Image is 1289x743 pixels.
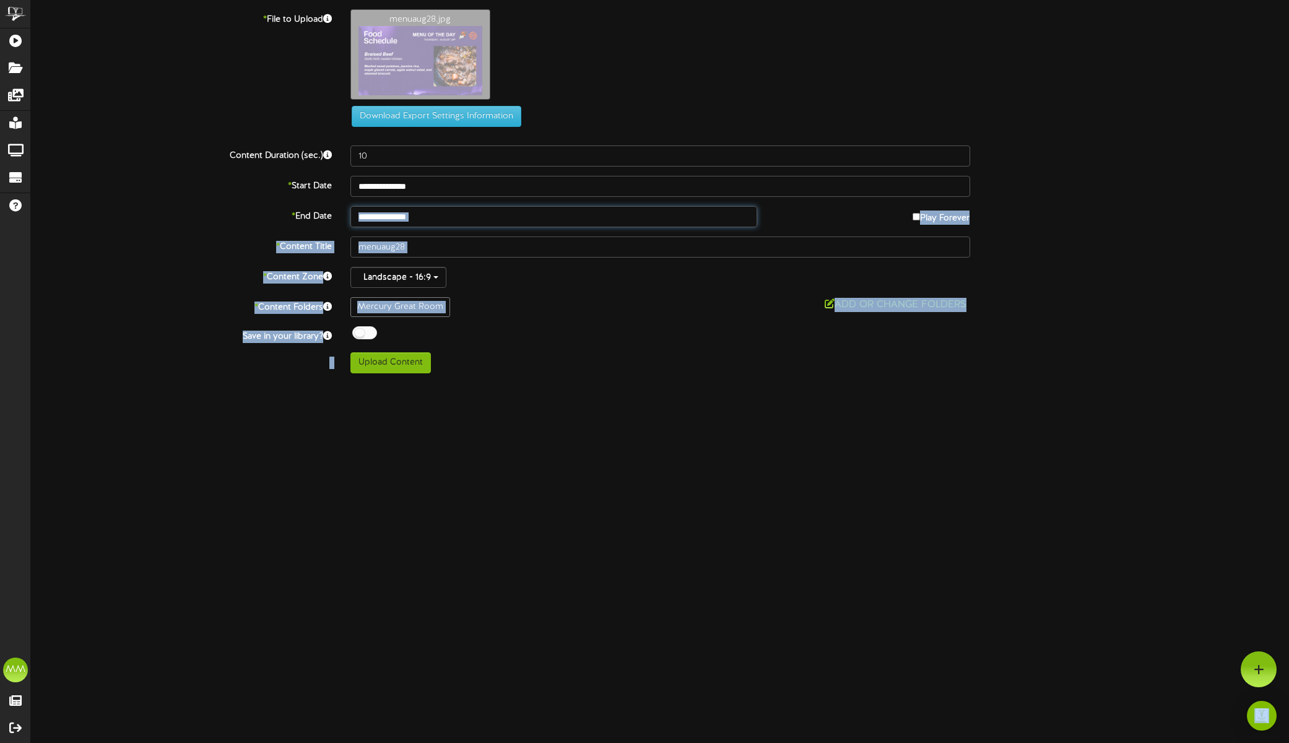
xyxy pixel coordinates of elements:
button: Upload Content [350,352,431,373]
label: Start Date [22,176,341,193]
div: Open Intercom Messenger [1247,701,1277,731]
label: File to Upload [22,9,341,26]
label: Content Folders [22,297,341,314]
label: Content Duration (sec.) [22,146,341,162]
label: Content Title [22,237,341,253]
label: Play Forever [913,206,970,225]
label: End Date [22,206,341,223]
div: Mercury Great Room [350,297,450,317]
button: Add or Change Folders [821,297,970,313]
label: Content Zone [22,267,341,284]
a: Download Export Settings Information [345,112,521,121]
label: Save in your library? [22,326,341,343]
button: Download Export Settings Information [352,106,521,127]
input: Play Forever [913,213,920,220]
button: Landscape - 16:9 [350,267,446,288]
div: MM [3,658,28,682]
input: Title of this Content [350,237,970,258]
